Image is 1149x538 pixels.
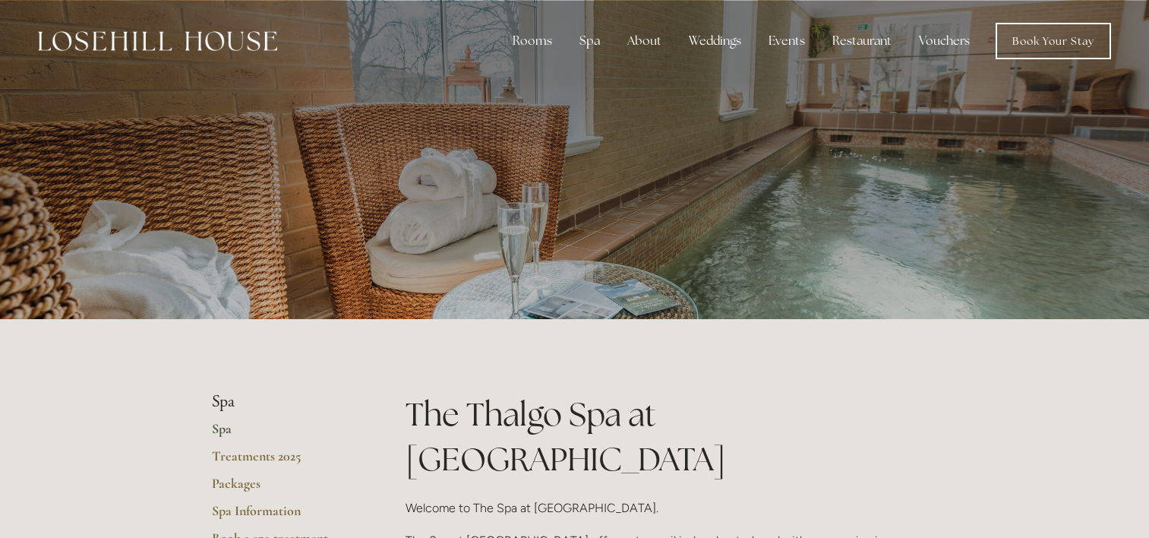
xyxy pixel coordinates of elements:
[756,26,817,56] div: Events
[212,448,357,475] a: Treatments 2025
[212,475,357,502] a: Packages
[406,392,938,482] h1: The Thalgo Spa at [GEOGRAPHIC_DATA]
[907,26,982,56] a: Vouchers
[212,502,357,530] a: Spa Information
[500,26,564,56] div: Rooms
[406,498,938,518] p: Welcome to The Spa at [GEOGRAPHIC_DATA].
[212,420,357,448] a: Spa
[38,31,277,51] img: Losehill House
[820,26,904,56] div: Restaurant
[677,26,753,56] div: Weddings
[615,26,674,56] div: About
[212,392,357,412] li: Spa
[996,23,1111,59] a: Book Your Stay
[567,26,612,56] div: Spa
